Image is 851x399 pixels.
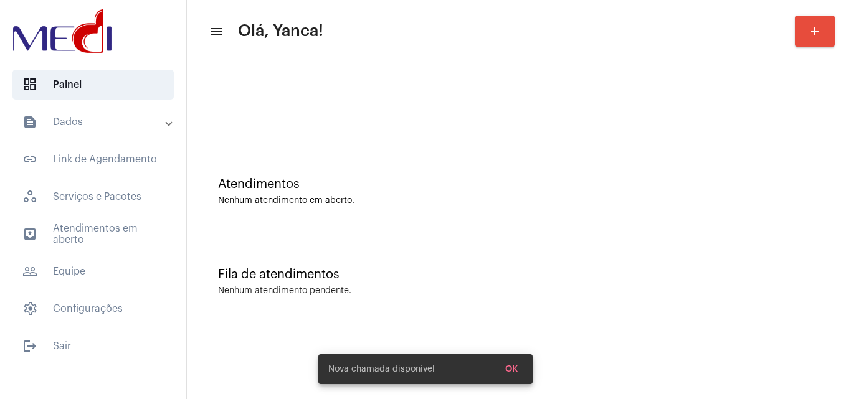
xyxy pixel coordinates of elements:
div: Fila de atendimentos [218,268,820,281]
span: Equipe [12,256,174,286]
span: Sair [12,331,174,361]
mat-icon: sidenav icon [22,115,37,129]
button: OK [495,358,528,380]
span: OK [505,365,518,373]
mat-icon: sidenav icon [22,152,37,167]
mat-icon: add [807,24,822,39]
span: Serviços e Pacotes [12,182,174,212]
mat-expansion-panel-header: sidenav iconDados [7,107,186,137]
div: Nenhum atendimento pendente. [218,286,351,296]
mat-icon: sidenav icon [22,227,37,242]
mat-icon: sidenav icon [22,264,37,279]
span: Painel [12,70,174,100]
span: Olá, Yanca! [238,21,323,41]
span: Link de Agendamento [12,144,174,174]
span: Configurações [12,294,174,324]
span: Atendimentos em aberto [12,219,174,249]
mat-icon: sidenav icon [209,24,222,39]
span: sidenav icon [22,189,37,204]
span: sidenav icon [22,301,37,316]
div: Atendimentos [218,177,820,191]
mat-icon: sidenav icon [22,339,37,354]
span: Nova chamada disponível [328,363,435,375]
div: Nenhum atendimento em aberto. [218,196,820,205]
span: sidenav icon [22,77,37,92]
img: d3a1b5fa-500b-b90f-5a1c-719c20e9830b.png [10,6,115,56]
mat-panel-title: Dados [22,115,166,129]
